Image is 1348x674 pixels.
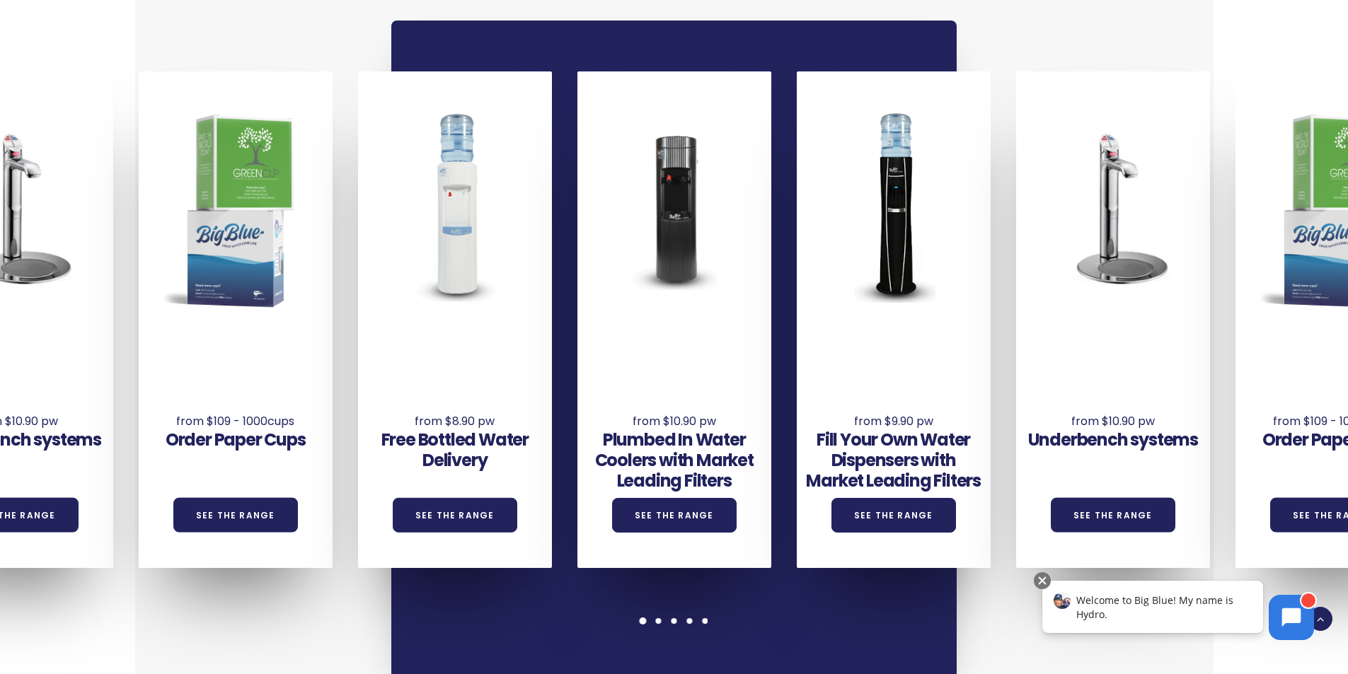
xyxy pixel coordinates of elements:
a: Order Paper Cups [166,428,306,451]
a: Fill Your Own Water Dispensers with Market Leading Filters [806,428,981,492]
a: Underbench systems [1028,428,1198,451]
a: See the Range [831,498,956,533]
a: See the Range [393,498,517,533]
iframe: Chatbot [1027,569,1328,654]
a: See the Range [173,498,298,533]
a: Free Bottled Water Delivery [381,428,529,472]
a: See the Range [1051,498,1175,533]
a: Plumbed In Water Coolers with Market Leading Filters [595,428,754,492]
a: See the Range [612,498,737,533]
